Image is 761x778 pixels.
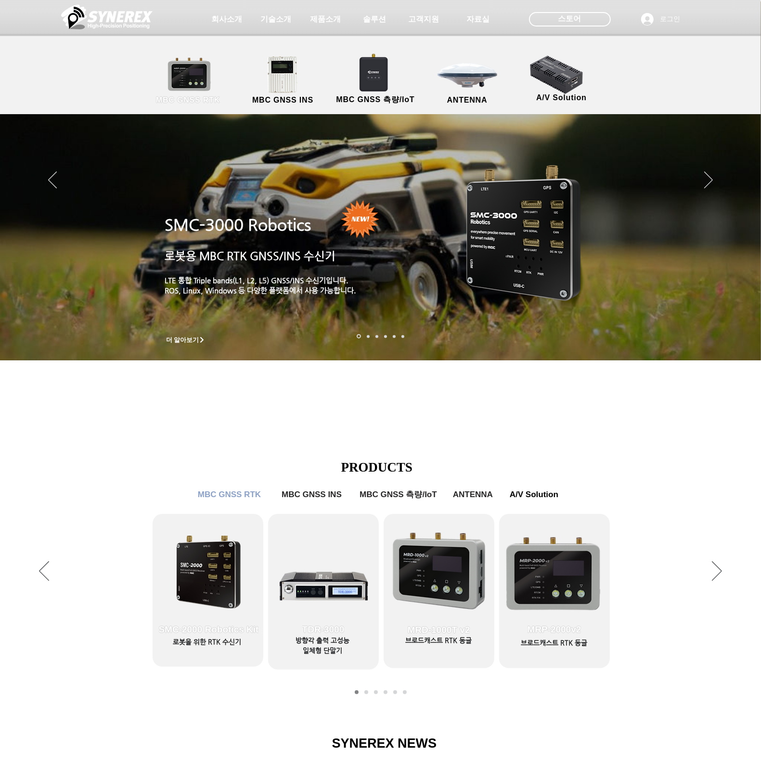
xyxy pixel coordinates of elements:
[350,48,399,97] img: SynRTK__.png
[400,10,448,29] a: 고객지원
[276,485,348,504] a: MBC GNSS INS
[518,53,605,104] a: A/V Solution
[336,95,414,105] span: MBC GNSS 측량/IoT
[302,10,350,29] a: 제품소개
[252,10,300,29] a: 기술소개
[499,514,610,663] a: MRP-2000v2
[510,490,558,500] span: A/V Solution
[255,53,314,95] img: MGI2000_front-removebg-preview (1).png
[165,276,349,284] a: LTE 통합 Triple bands(L1, L2, L5) GNSS/INS 수신기입니다.
[156,96,220,105] span: MBC GNSS RTK
[408,625,470,635] span: MRD-1000T v2
[252,96,313,105] span: MBC GNSS INS
[634,10,687,28] button: 로그인
[528,624,581,635] span: MRP-2000v2
[536,93,587,102] span: A/V Solution
[364,690,368,694] a: MBC GNSS RTK2
[384,690,387,694] a: MBC GNSS 측량/IoT
[375,335,378,338] a: 측량 IoT
[165,250,336,262] a: 로봇용 MBC RTK GNSS/INS 수신기
[165,216,311,234] a: SMC-3000 Robotics
[354,334,407,339] nav: 슬라이드
[357,334,361,339] a: 로봇- SMC 2000
[165,286,357,294] a: ROS, Linux, Windows 등 다양한 플랫폼에서 사용 가능합니다.
[61,2,153,31] img: 씨너렉스_White_simbol_대지 1.png
[529,12,611,26] div: 스토어
[393,335,396,338] a: 로봇
[261,14,292,25] span: 기술소개
[393,690,397,694] a: ANTENNA
[401,335,404,338] a: 정밀농업
[351,10,399,29] a: 솔루션
[454,10,503,29] a: 자료실
[203,10,251,29] a: 회사소개
[363,14,387,25] span: 솔루션
[403,690,407,694] a: A/V Solution
[48,171,57,190] button: 이전
[449,485,497,504] a: ANTENNA
[159,624,259,635] span: SMC-2000 Robotics Kit
[341,460,413,475] span: PRODUCTS
[240,55,326,106] a: MBC GNSS INS
[145,55,232,106] a: MBC GNSS RTK
[467,14,490,25] span: 자료실
[384,514,494,664] a: MRD-1000T v2
[409,14,439,25] span: 고객지원
[355,690,359,694] a: MBC GNSS RTK1
[282,490,342,500] span: MBC GNSS INS
[268,514,379,663] a: TDR-3000
[657,14,684,24] span: 로그인
[353,485,444,504] a: MBC GNSS 측량/IoT
[166,336,199,344] span: 더 알아보기
[360,489,437,500] span: MBC GNSS 측량/IoT
[198,490,261,500] span: MBC GNSS RTK
[424,55,511,106] a: ANTENNA
[162,334,210,346] a: 더 알아보기
[310,14,341,25] span: 제품소개
[384,335,387,338] a: 자율주행
[374,690,378,694] a: MBC GNSS INS
[583,475,761,778] iframe: Wix Chat
[367,335,370,338] a: 드론 8 - SMC 2000
[212,14,243,25] span: 회사소개
[704,171,713,190] button: 다음
[154,514,264,663] a: SMC-2000 Robotics Kit
[453,490,493,500] span: ANTENNA
[453,151,595,312] img: KakaoTalk_20241224_155801212.png
[503,485,566,504] a: A/V Solution
[329,55,423,106] a: MBC GNSS 측량/IoT
[39,561,49,582] button: 이전
[447,96,488,105] span: ANTENNA
[191,485,268,504] a: MBC GNSS RTK
[332,736,437,751] span: SYNEREX NEWS
[352,690,410,694] nav: 슬라이드
[558,13,581,24] span: 스토어
[302,624,345,635] span: TDR-3000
